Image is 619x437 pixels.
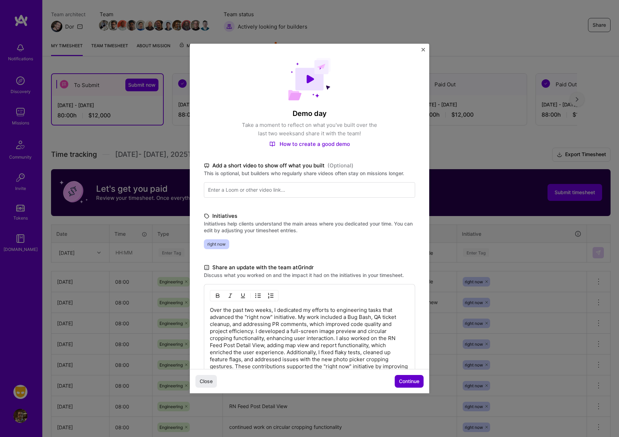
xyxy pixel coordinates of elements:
img: Divider [250,291,251,300]
i: icon TagBlack [204,212,210,220]
img: Demo day [288,58,331,100]
img: Italic [227,293,233,298]
span: Continue [399,378,419,385]
img: Bold [215,293,220,298]
button: Continue [395,375,424,388]
label: This is optional, but builders who regularly share videos often stay on missions longer. [204,170,415,177]
img: Underline [240,293,246,298]
img: How to create a good demo [269,141,275,147]
h4: Demo day [204,109,415,118]
input: Enter a Loom or other video link... [204,182,415,198]
i: icon TvBlack [204,162,210,170]
i: icon DocumentBlack [204,264,210,272]
label: Discuss what you worked on and the impact it had on the initiatives in your timesheet. [204,272,415,278]
button: Close [195,375,217,388]
label: Share an update with the team at Grindr [204,263,415,272]
img: UL [255,293,261,298]
label: Initiatives [204,212,415,220]
label: Add a short video to show off what you built [204,161,415,170]
span: right now [204,239,229,249]
button: Close [421,48,425,55]
a: How to create a good demo [269,141,350,147]
p: Over the past two weeks, I dedicated my efforts to engineering tasks that advanced the "right now... [210,307,409,384]
p: Take a moment to reflect on what you've built over the last two weeks and share it with the team! [239,121,380,138]
span: (Optional) [327,161,354,170]
img: OL [268,293,274,298]
label: Initiatives help clients understand the main areas where you dedicated your time. You can edit by... [204,220,415,234]
span: Close [200,378,213,385]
